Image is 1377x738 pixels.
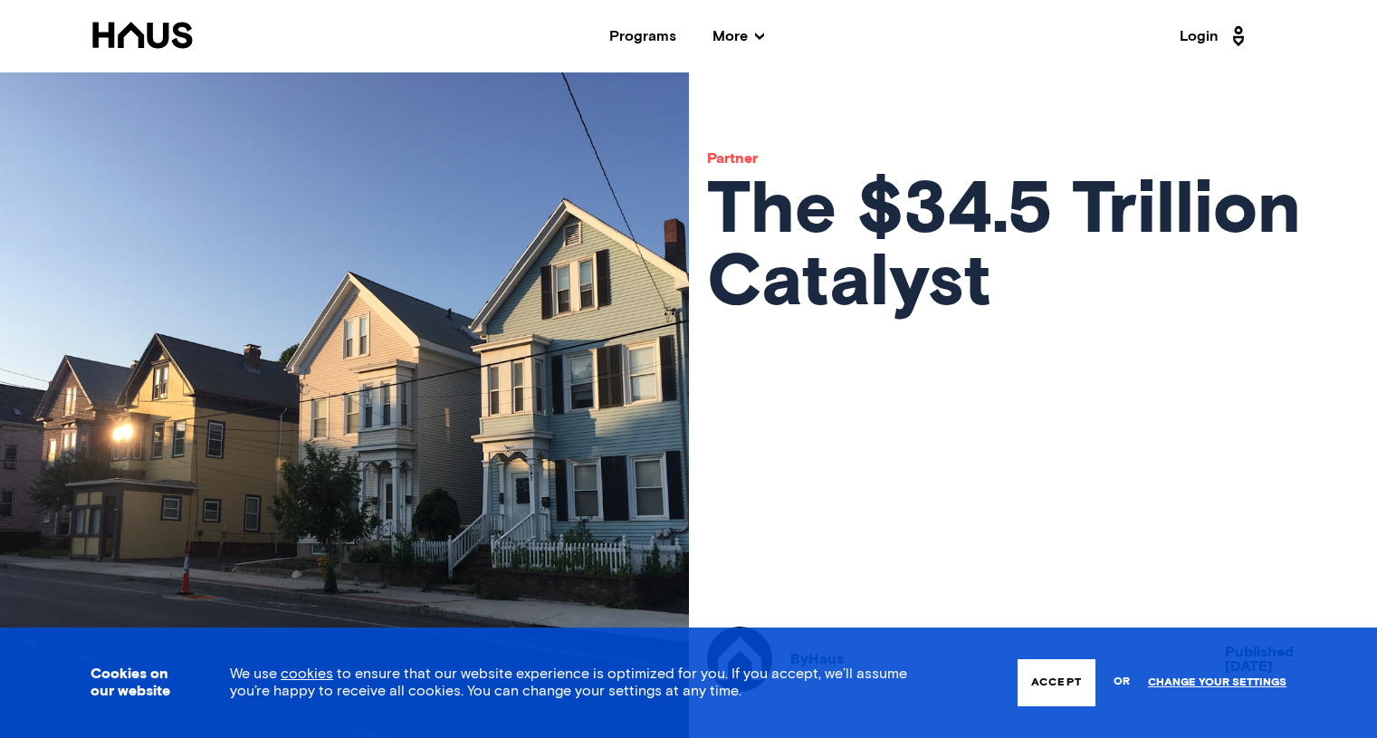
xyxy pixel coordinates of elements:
h3: Cookies on our website [91,666,185,700]
span: or [1114,666,1130,698]
a: cookies [281,666,333,681]
button: Accept [1018,659,1095,706]
a: Programs [609,29,676,43]
span: We use to ensure that our website experience is optimized for you. If you accept, we’ll assume yo... [230,666,907,698]
a: Change your settings [1148,676,1286,689]
a: Login [1180,22,1250,51]
a: Partner [707,151,758,166]
h1: The $34.5 Trillion Catalyst [707,175,1360,320]
span: More [712,29,764,43]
